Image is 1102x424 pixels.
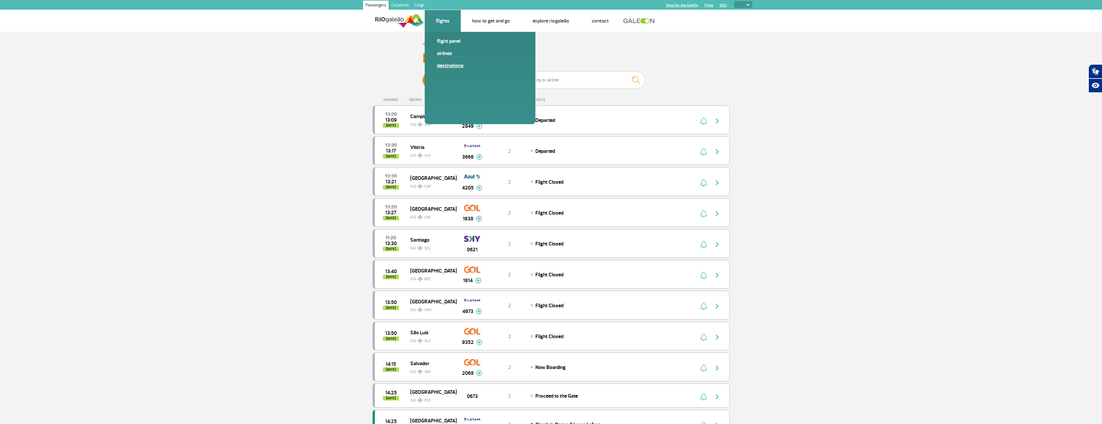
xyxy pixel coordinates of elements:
img: seta-direita-painel-voo.svg [713,117,721,125]
span: GIG [410,273,451,282]
span: 2 [508,393,511,399]
img: mais-info-painel-voo.svg [475,278,481,283]
span: [GEOGRAPHIC_DATA] [410,297,451,306]
span: [DATE] [383,185,399,189]
img: destiny_airplane.svg [418,307,423,312]
a: RQS [720,3,727,7]
a: Home page [422,41,441,46]
span: 2025-08-28 13:20:00 [385,205,397,209]
img: destiny_airplane.svg [418,369,423,374]
span: GIG [410,180,451,189]
img: seta-direita-painel-voo.svg [713,179,721,187]
span: 2 [508,333,511,340]
span: 2025-08-28 13:50:00 [385,331,397,336]
span: SCL [424,245,431,251]
span: GIG [410,394,451,403]
img: sino-painel-voo.svg [700,333,707,341]
img: sino-painel-voo.svg [700,179,707,187]
span: Flight Closed [535,333,563,340]
img: seta-direita-painel-voo.svg [713,272,721,279]
img: seta-direita-painel-voo.svg [713,241,721,248]
span: 2849 [462,122,474,130]
button: Abrir tradutor de língua de sinais. [1088,64,1102,78]
img: sino-painel-voo.svg [700,241,707,248]
img: destiny_airplane.svg [418,184,423,189]
span: 2 [508,148,511,154]
span: Flight Closed [535,210,563,216]
span: GIG [410,335,451,344]
span: 2 [508,210,511,216]
span: Flight Closed [535,272,563,278]
span: [DATE] [383,396,399,401]
span: [DATE] [383,336,399,341]
div: HORÁRIO [375,98,410,102]
img: destiny_airplane.svg [418,122,423,127]
span: Flight Closed [535,302,563,309]
span: 2025-08-28 13:30:00 [385,143,397,147]
span: 2 [508,364,511,371]
a: Flight panel [437,38,523,45]
img: seta-direita-painel-voo.svg [713,148,721,156]
img: sino-painel-voo.svg [700,272,707,279]
span: GIG [410,118,451,128]
img: mais-info-painel-voo.svg [476,216,482,222]
span: 2025-08-28 13:21:00 [385,180,396,184]
span: CNF [424,184,431,189]
img: mais-info-painel-voo.svg [476,370,482,376]
span: [DATE] [383,154,399,159]
span: 2025-08-28 13:20:00 [385,112,397,116]
img: mais-info-painel-voo.svg [476,123,482,129]
span: 1938 [463,215,473,223]
img: destiny_airplane.svg [418,276,423,281]
img: mais-info-painel-voo.svg [476,185,482,191]
span: [GEOGRAPHIC_DATA] [410,174,451,182]
span: 2 [508,302,511,309]
span: 2025-08-28 11:20:00 [385,235,396,240]
img: seta-direita-painel-voo.svg [713,302,721,310]
span: São Luís [410,328,451,336]
span: Flight Closed [535,241,563,247]
button: Abrir recursos assistivos. [1088,78,1102,93]
img: sino-painel-voo.svg [700,364,707,372]
img: sino-painel-voo.svg [700,393,707,401]
span: Now Boarding [535,364,566,371]
span: 2 [508,179,511,185]
span: CNF [424,215,431,220]
span: 2025-08-28 13:30:00 [385,241,397,246]
img: destiny_airplane.svg [418,398,423,403]
span: 2025-08-28 13:40:00 [385,269,397,274]
a: Airlines [437,50,523,57]
img: seta-direita-painel-voo.svg [713,393,721,401]
img: sino-painel-voo.svg [700,148,707,156]
a: Corporate [389,1,412,11]
span: 3666 [462,153,474,161]
span: SSA [424,369,431,375]
span: 4205 [462,184,474,192]
span: [DATE] [383,123,399,128]
span: [DATE] [383,306,399,310]
img: sino-painel-voo.svg [700,117,707,125]
span: Campinas [410,112,451,120]
span: GIG [410,365,451,375]
span: [GEOGRAPHIC_DATA] [410,388,451,396]
span: Santiago [410,235,451,244]
span: [DATE] [383,216,399,220]
span: Proceed to the Gate [535,393,578,399]
a: Flights [436,18,449,24]
img: seta-direita-painel-voo.svg [713,333,721,341]
div: DESTINY [409,98,456,102]
span: GIG [410,149,451,159]
span: FCO [424,398,431,403]
span: 0673 [467,392,478,400]
a: Passengers [363,1,389,11]
span: SLZ [424,338,431,344]
span: 1914 [463,277,473,284]
span: 9352 [462,338,474,346]
span: 2025-08-28 13:30:00 [385,174,397,178]
span: GIG [410,304,451,313]
span: 2025-08-28 13:27:00 [385,210,396,215]
a: Press [705,3,713,7]
span: 2025-08-28 13:17:45 [386,149,396,153]
span: 2 [508,241,511,247]
span: [GEOGRAPHIC_DATA] [410,205,451,213]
